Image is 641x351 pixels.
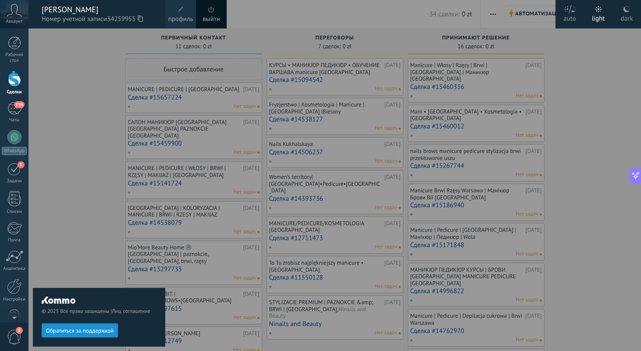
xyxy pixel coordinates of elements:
[112,308,150,315] a: Лиц. соглашение
[2,52,27,64] div: Рабочий стол
[563,6,576,28] div: auto
[2,238,27,243] div: Почта
[203,14,220,24] a: выйти
[621,6,633,28] div: dark
[2,117,27,123] div: Чаты
[42,323,118,337] button: Обратиться за поддержкой
[6,19,23,25] span: Аккаунт
[592,6,605,28] div: light
[46,328,114,334] span: Обратиться за поддержкой
[2,209,27,215] div: Списки
[42,308,157,315] span: © 2025 Все права защищены |
[2,89,27,95] div: Сделки
[14,101,24,108] span: 134
[2,266,27,272] div: Аналитика
[42,327,118,333] a: Обратиться за поддержкой
[16,327,23,334] span: 5
[2,297,27,302] div: Настройки
[2,178,27,184] div: Задачи
[107,14,143,24] span: 34259955
[42,5,157,14] div: [PERSON_NAME]
[2,147,27,155] div: WhatsApp
[18,161,25,168] span: 1
[168,14,193,24] span: профиль
[42,14,157,24] span: Номер учетной записи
